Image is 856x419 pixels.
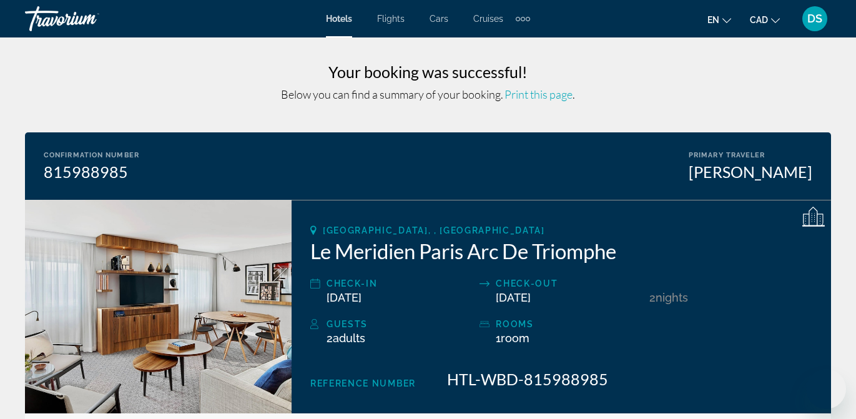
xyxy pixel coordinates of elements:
[496,317,642,332] div: rooms
[496,276,642,291] div: Check-out
[327,291,362,304] span: [DATE]
[327,276,473,291] div: Check-in
[799,6,831,32] button: User Menu
[496,332,529,345] span: 1
[447,370,608,388] span: HTL-WBD-815988985
[689,162,812,181] div: [PERSON_NAME]
[281,87,503,101] span: Below you can find a summary of your booking.
[25,2,150,35] a: Travorium
[504,87,575,101] span: .
[496,291,531,304] span: [DATE]
[327,317,473,332] div: Guests
[310,378,416,388] span: Reference Number
[807,12,822,25] span: DS
[689,151,812,159] div: Primary Traveler
[44,162,139,181] div: 815988985
[473,14,503,24] a: Cruises
[25,62,831,81] h3: Your booking was successful!
[504,87,573,101] span: Print this page
[323,225,545,235] span: [GEOGRAPHIC_DATA], , [GEOGRAPHIC_DATA]
[707,11,731,29] button: Change language
[327,332,365,345] span: 2
[707,15,719,25] span: en
[750,15,768,25] span: CAD
[750,11,780,29] button: Change currency
[333,332,365,345] span: Adults
[656,291,688,304] span: Nights
[501,332,529,345] span: Room
[377,14,405,24] a: Flights
[649,291,656,304] span: 2
[430,14,448,24] a: Cars
[310,239,812,264] h2: Le Meridien Paris Arc De Triomphe
[806,369,846,409] iframe: Button to launch messaging window
[326,14,352,24] a: Hotels
[516,9,530,29] button: Extra navigation items
[44,151,139,159] div: Confirmation Number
